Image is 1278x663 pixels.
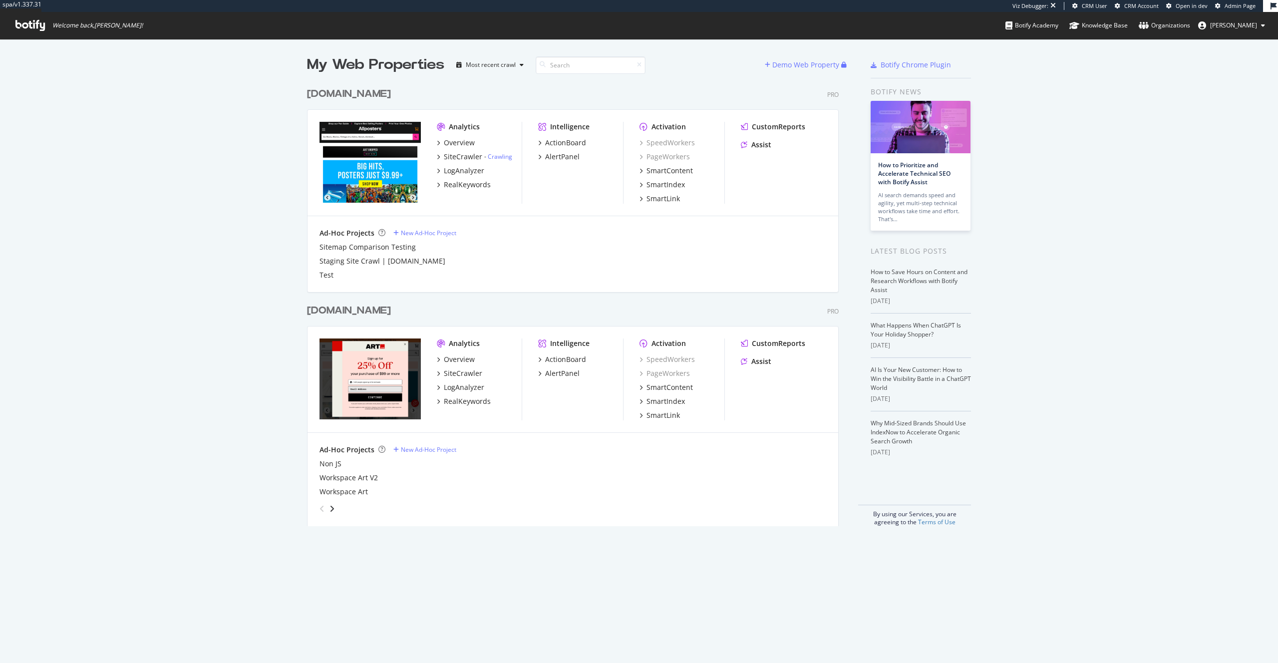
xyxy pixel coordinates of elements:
div: Pro [827,307,839,316]
div: Organizations [1139,20,1190,30]
div: [DOMAIN_NAME] [307,87,391,101]
div: Pro [827,90,839,99]
div: - [484,152,512,161]
a: [DOMAIN_NAME] [307,304,395,318]
a: Assist [741,356,771,366]
div: PageWorkers [639,368,690,378]
div: Botify Chrome Plugin [881,60,951,70]
div: Viz Debugger: [1012,2,1048,10]
div: AI search demands speed and agility, yet multi-step technical workflows take time and effort. Tha... [878,191,963,223]
a: Crawling [488,152,512,161]
div: SmartLink [646,410,680,420]
a: RealKeywords [437,180,491,190]
a: CustomReports [741,122,805,132]
a: Botify Chrome Plugin [871,60,951,70]
a: LogAnalyzer [437,382,484,392]
div: Ad-Hoc Projects [319,445,374,455]
a: What Happens When ChatGPT Is Your Holiday Shopper? [871,321,961,338]
a: SpeedWorkers [639,138,695,148]
span: CRM User [1082,2,1107,9]
div: angle-left [316,501,328,517]
div: Botify news [871,86,971,97]
span: CRM Account [1124,2,1159,9]
a: Knowledge Base [1069,12,1128,39]
img: allposters.com [319,122,421,203]
a: Botify Academy [1005,12,1058,39]
a: Workspace Art V2 [319,473,378,483]
a: AI Is Your New Customer: How to Win the Visibility Battle in a ChatGPT World [871,365,971,392]
div: [DATE] [871,448,971,457]
div: RealKeywords [444,180,491,190]
button: [PERSON_NAME] [1190,17,1273,33]
a: SiteCrawler- Crawling [437,152,512,162]
div: Ad-Hoc Projects [319,228,374,238]
a: RealKeywords [437,396,491,406]
div: My Web Properties [307,55,444,75]
div: CustomReports [752,122,805,132]
div: LogAnalyzer [444,382,484,392]
div: SmartLink [646,194,680,204]
div: By using our Services, you are agreeing to the [858,505,971,526]
a: ActionBoard [538,138,586,148]
a: LogAnalyzer [437,166,484,176]
div: Overview [444,354,475,364]
a: Assist [741,140,771,150]
div: Intelligence [550,338,590,348]
a: SmartIndex [639,180,685,190]
div: SmartContent [646,382,693,392]
div: AlertPanel [545,368,580,378]
a: Test [319,270,333,280]
a: SmartContent [639,382,693,392]
div: Activation [651,122,686,132]
div: SiteCrawler [444,368,482,378]
a: New Ad-Hoc Project [393,445,456,454]
a: Overview [437,354,475,364]
a: How to Prioritize and Accelerate Technical SEO with Botify Assist [878,161,951,186]
div: New Ad-Hoc Project [401,229,456,237]
div: SiteCrawler [444,152,482,162]
a: Admin Page [1215,2,1256,10]
a: AlertPanel [538,152,580,162]
div: SmartIndex [646,180,685,190]
div: [DOMAIN_NAME] [307,304,391,318]
a: Staging Site Crawl | [DOMAIN_NAME] [319,256,445,266]
div: SmartIndex [646,396,685,406]
a: Workspace Art [319,487,368,497]
a: Demo Web Property [765,60,841,69]
button: Demo Web Property [765,57,841,73]
div: Non JS [319,459,341,469]
div: [DATE] [871,341,971,350]
div: SpeedWorkers [639,354,695,364]
div: Most recent crawl [466,62,516,68]
div: Assist [751,140,771,150]
div: Analytics [449,338,480,348]
a: Open in dev [1166,2,1208,10]
input: Search [536,56,645,74]
div: Botify Academy [1005,20,1058,30]
a: Why Mid-Sized Brands Should Use IndexNow to Accelerate Organic Search Growth [871,419,966,445]
a: AlertPanel [538,368,580,378]
img: art.com [319,338,421,419]
div: Latest Blog Posts [871,246,971,257]
a: PageWorkers [639,152,690,162]
a: New Ad-Hoc Project [393,229,456,237]
div: grid [307,75,847,526]
div: AlertPanel [545,152,580,162]
div: [DATE] [871,297,971,306]
a: SmartLink [639,194,680,204]
span: Welcome back, [PERSON_NAME] ! [52,21,143,29]
a: How to Save Hours on Content and Research Workflows with Botify Assist [871,268,967,294]
a: Organizations [1139,12,1190,39]
button: Most recent crawl [452,57,528,73]
a: SmartLink [639,410,680,420]
div: Demo Web Property [772,60,839,70]
a: Overview [437,138,475,148]
a: [DOMAIN_NAME] [307,87,395,101]
a: Sitemap Comparison Testing [319,242,416,252]
div: Analytics [449,122,480,132]
div: SmartContent [646,166,693,176]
